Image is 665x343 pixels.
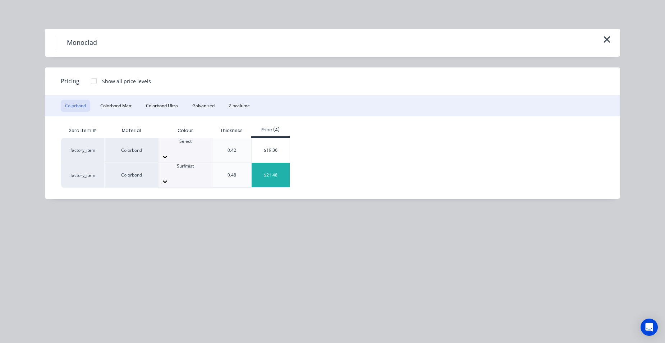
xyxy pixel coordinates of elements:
[188,100,219,112] button: Galvanised
[104,163,158,188] div: Colorbond
[61,163,104,188] div: factory_item
[228,172,236,178] div: 0.48
[159,163,212,169] div: Surfmist
[215,122,248,140] div: Thickness
[252,138,290,163] div: $19.36
[61,100,90,112] button: Colorbond
[142,100,182,112] button: Colorbond Ultra
[61,123,104,138] div: Xero Item #
[61,138,104,163] div: factory_item
[96,100,136,112] button: Colorbond Matt
[225,100,254,112] button: Zincalume
[159,138,212,145] div: Select
[641,319,658,336] div: Open Intercom Messenger
[228,147,236,154] div: 0.42
[104,138,158,163] div: Colorbond
[56,36,108,50] h4: Monoclad
[158,123,212,138] div: Colour
[104,123,158,138] div: Material
[61,77,79,85] span: Pricing
[252,163,290,187] div: $21.48
[251,127,290,133] div: Price (A)
[102,77,151,85] div: Show all price levels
